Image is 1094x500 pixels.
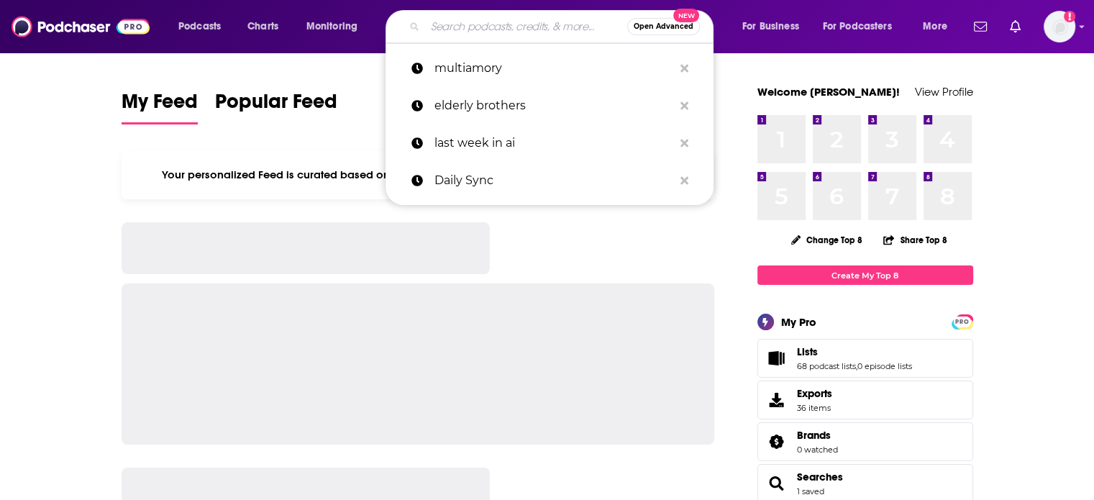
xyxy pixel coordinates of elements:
svg: Add a profile image [1064,11,1075,22]
span: Exports [797,387,832,400]
a: Daily Sync [386,162,714,199]
button: open menu [296,15,376,38]
button: Share Top 8 [883,226,947,254]
span: Brands [797,429,831,442]
span: 36 items [797,403,832,413]
a: Exports [757,381,973,419]
a: PRO [954,316,971,327]
a: Show notifications dropdown [1004,14,1026,39]
p: last week in ai [434,124,673,162]
a: Create My Top 8 [757,265,973,285]
a: Lists [762,348,791,368]
span: Logged in as NickG [1044,11,1075,42]
button: open menu [913,15,965,38]
a: 68 podcast lists [797,361,856,371]
span: Lists [797,345,818,358]
span: Exports [762,390,791,410]
span: More [923,17,947,37]
span: Brands [757,422,973,461]
a: 0 watched [797,445,838,455]
p: multiamory [434,50,673,87]
button: open menu [168,15,240,38]
span: Monitoring [306,17,357,37]
a: multiamory [386,50,714,87]
span: For Podcasters [823,17,892,37]
span: My Feed [122,89,198,122]
a: Welcome [PERSON_NAME]! [757,85,900,99]
a: 1 saved [797,486,824,496]
button: open menu [732,15,817,38]
a: Lists [797,345,912,358]
img: Podchaser - Follow, Share and Rate Podcasts [12,13,150,40]
a: Charts [238,15,287,38]
button: Change Top 8 [783,231,872,249]
button: open menu [813,15,913,38]
span: Charts [247,17,278,37]
p: Daily Sync [434,162,673,199]
button: Open AdvancedNew [627,18,700,35]
a: Popular Feed [215,89,337,124]
span: Podcasts [178,17,221,37]
span: , [856,361,857,371]
a: 0 episode lists [857,361,912,371]
a: My Feed [122,89,198,124]
input: Search podcasts, credits, & more... [425,15,627,38]
span: For Business [742,17,799,37]
div: Your personalized Feed is curated based on the Podcasts, Creators, Users, and Lists that you Follow. [122,150,715,199]
a: View Profile [915,85,973,99]
img: User Profile [1044,11,1075,42]
a: Searches [797,471,843,483]
span: PRO [954,317,971,327]
a: Show notifications dropdown [968,14,993,39]
a: Brands [797,429,838,442]
a: Searches [762,473,791,494]
a: last week in ai [386,124,714,162]
a: elderly brothers [386,87,714,124]
span: Lists [757,339,973,378]
button: Show profile menu [1044,11,1075,42]
div: Search podcasts, credits, & more... [399,10,727,43]
span: New [673,9,699,22]
p: elderly brothers [434,87,673,124]
a: Brands [762,432,791,452]
div: My Pro [781,315,816,329]
span: Open Advanced [634,23,693,30]
span: Popular Feed [215,89,337,122]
